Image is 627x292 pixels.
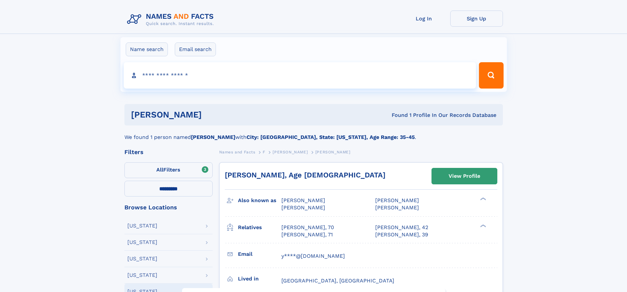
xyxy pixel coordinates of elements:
div: Filters [124,149,213,155]
div: [US_STATE] [127,256,157,261]
input: search input [124,62,476,89]
div: View Profile [449,169,480,184]
label: Name search [126,42,168,56]
h3: Lived in [238,273,281,284]
div: [US_STATE] [127,223,157,228]
b: City: [GEOGRAPHIC_DATA], State: [US_STATE], Age Range: 35-45 [247,134,415,140]
img: Logo Names and Facts [124,11,219,28]
div: ❯ [479,224,486,228]
span: [PERSON_NAME] [281,197,325,203]
a: [PERSON_NAME] [273,148,308,156]
span: F [263,150,265,154]
a: Names and Facts [219,148,255,156]
div: [US_STATE] [127,273,157,278]
span: [GEOGRAPHIC_DATA], [GEOGRAPHIC_DATA] [281,278,394,284]
label: Email search [175,42,216,56]
a: View Profile [432,168,497,184]
button: Search Button [479,62,503,89]
a: [PERSON_NAME], 71 [281,231,333,238]
a: [PERSON_NAME], Age [DEMOGRAPHIC_DATA] [225,171,385,179]
h1: [PERSON_NAME] [131,111,297,119]
div: Found 1 Profile In Our Records Database [297,112,496,119]
span: [PERSON_NAME] [375,197,419,203]
a: Sign Up [450,11,503,27]
span: All [156,167,163,173]
div: [US_STATE] [127,240,157,245]
span: [PERSON_NAME] [281,204,325,211]
label: Filters [124,162,213,178]
div: ❯ [479,197,486,201]
span: [PERSON_NAME] [375,204,419,211]
h3: Email [238,249,281,260]
div: We found 1 person named with . [124,125,503,141]
a: [PERSON_NAME], 70 [281,224,334,231]
span: [PERSON_NAME] [273,150,308,154]
a: F [263,148,265,156]
b: [PERSON_NAME] [191,134,235,140]
a: [PERSON_NAME], 39 [375,231,428,238]
a: Log In [398,11,450,27]
h3: Also known as [238,195,281,206]
a: [PERSON_NAME], 42 [375,224,428,231]
span: [PERSON_NAME] [315,150,351,154]
div: Browse Locations [124,204,213,210]
h3: Relatives [238,222,281,233]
